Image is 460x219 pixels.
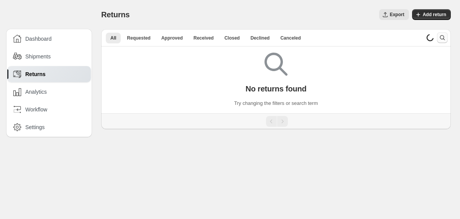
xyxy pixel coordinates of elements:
span: Export [390,12,404,18]
span: Workflow [25,106,47,113]
span: Add return [423,12,446,18]
span: Returns [25,70,46,78]
span: Shipments [25,53,51,60]
p: Try changing the filters or search term [234,100,318,107]
button: Search and filter results [437,32,448,43]
span: Canceled [280,35,301,41]
span: Analytics [25,88,47,96]
span: Settings [25,123,45,131]
span: Dashboard [25,35,52,43]
span: All [110,35,116,41]
span: Approved [161,35,183,41]
img: Empty search results [264,53,287,76]
span: Closed [224,35,240,41]
span: Returns [101,10,130,19]
span: Requested [127,35,150,41]
nav: Pagination [101,113,451,129]
p: No returns found [245,84,306,93]
span: Declined [250,35,269,41]
button: Add return [412,9,451,20]
button: Export [379,9,409,20]
span: Received [194,35,214,41]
